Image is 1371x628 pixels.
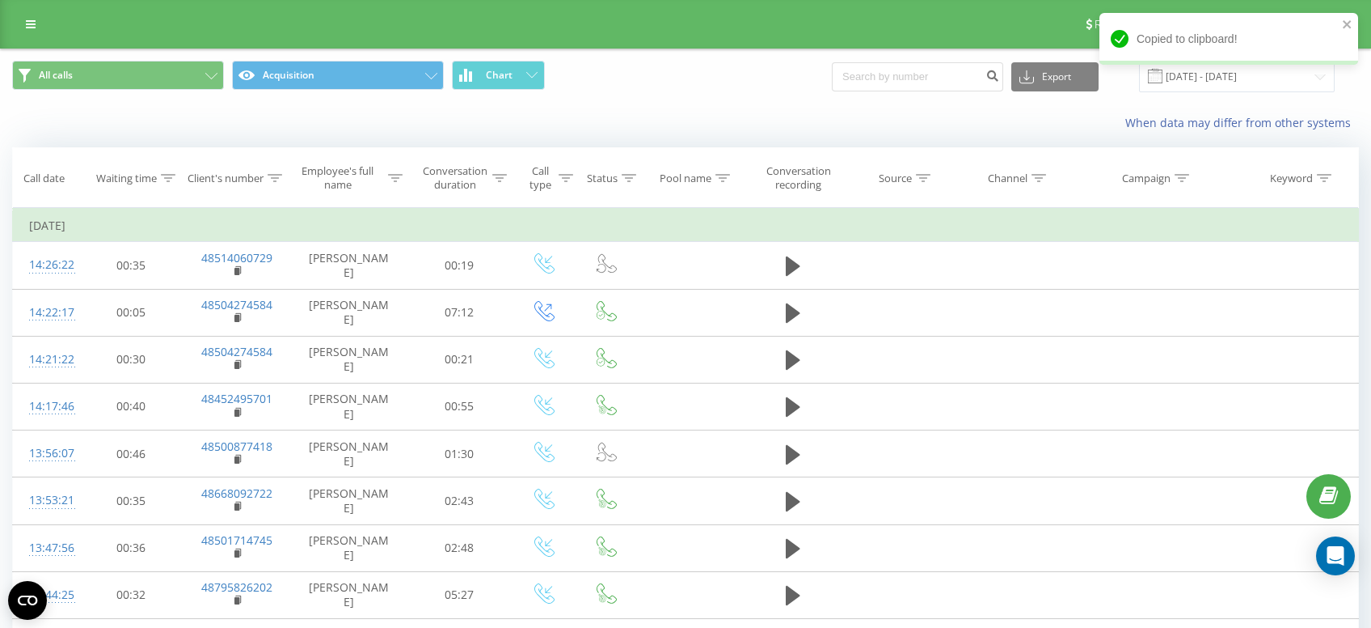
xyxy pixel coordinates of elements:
td: 00:05 [79,289,183,336]
td: 00:36 [79,524,183,571]
input: Search by number [832,62,1003,91]
button: Acquisition [232,61,444,90]
td: 00:30 [79,336,183,383]
button: Export [1011,62,1099,91]
td: 00:35 [79,242,183,289]
span: Chart [486,70,513,81]
button: All calls [12,61,224,90]
div: 14:21:22 [29,344,63,376]
div: 13:53:21 [29,485,63,516]
td: [PERSON_NAME] [291,431,407,477]
div: Call type [525,164,555,192]
td: [PERSON_NAME] [291,477,407,524]
td: 00:46 [79,431,183,477]
a: 48504274584 [201,344,272,359]
div: Keyword [1270,172,1313,185]
div: Conversation recording [758,164,839,192]
div: Channel [988,172,1027,185]
button: Open CMP widget [8,581,47,620]
td: [PERSON_NAME] [291,336,407,383]
div: Conversation duration [421,164,487,192]
td: 02:48 [407,524,511,571]
a: 48514060729 [201,250,272,265]
td: 00:32 [79,571,183,618]
td: 00:35 [79,477,183,524]
td: 00:55 [407,383,511,430]
td: 01:30 [407,431,511,477]
a: 48500877418 [201,439,272,454]
td: [PERSON_NAME] [291,242,407,289]
div: 13:44:25 [29,579,63,611]
div: Copied to clipboard! [1099,13,1358,65]
a: 48668092722 [201,486,272,501]
td: 00:19 [407,242,511,289]
td: 00:21 [407,336,511,383]
span: Referral program [1095,18,1180,31]
div: Campaign [1122,172,1171,185]
div: 14:22:17 [29,297,63,329]
div: Client's number [188,172,264,185]
div: Source [879,172,912,185]
a: 48501714745 [201,533,272,548]
td: [PERSON_NAME] [291,289,407,336]
button: close [1342,18,1353,33]
div: Employee's full name [291,164,385,192]
a: 48504274584 [201,297,272,312]
td: 05:27 [407,571,511,618]
a: 48795826202 [201,579,272,595]
div: Waiting time [96,172,157,185]
td: 07:12 [407,289,511,336]
td: [PERSON_NAME] [291,383,407,430]
td: [PERSON_NAME] [291,524,407,571]
div: Pool name [660,172,711,185]
div: Status [587,172,618,185]
td: [PERSON_NAME] [291,571,407,618]
div: Call date [23,172,65,185]
div: 13:47:56 [29,533,63,564]
a: When data may differ from other systems [1125,115,1359,130]
div: 14:17:46 [29,391,63,422]
div: 13:56:07 [29,438,63,469]
div: 14:26:22 [29,249,63,281]
div: Open Intercom Messenger [1316,537,1355,575]
a: 48452495701 [201,391,272,406]
td: 02:43 [407,477,511,524]
td: [DATE] [13,210,1359,242]
span: All calls [39,69,73,82]
td: 00:40 [79,383,183,430]
button: Chart [452,61,545,90]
